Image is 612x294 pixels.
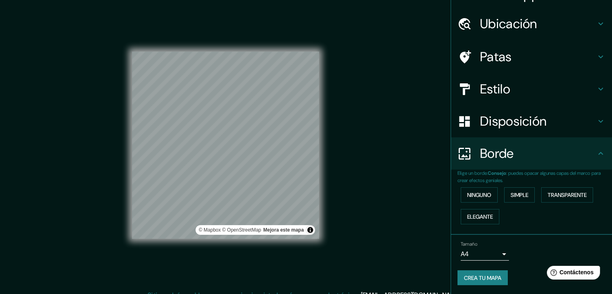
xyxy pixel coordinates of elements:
[480,113,546,130] font: Disposición
[480,15,537,32] font: Ubicación
[457,170,488,176] font: Elige un borde.
[451,41,612,73] div: Patas
[480,81,510,97] font: Estilo
[199,227,221,233] a: Mapbox
[480,145,514,162] font: Borde
[504,187,535,203] button: Simple
[222,227,261,233] font: © OpenStreetMap
[461,241,477,247] font: Tamaño
[305,225,315,235] button: Activar o desactivar atribución
[541,187,593,203] button: Transparente
[457,170,601,184] font: : puedes opacar algunas capas del marco para crear efectos geniales.
[461,209,499,224] button: Elegante
[451,8,612,40] div: Ubicación
[540,263,603,285] iframe: Lanzador de widgets de ayuda
[263,227,304,233] font: Mejora este mapa
[467,213,493,220] font: Elegante
[451,105,612,137] div: Disposición
[467,191,491,199] font: Ninguno
[488,170,506,176] font: Consejo
[451,137,612,170] div: Borde
[222,227,261,233] a: Mapa de calles abierto
[461,187,498,203] button: Ninguno
[199,227,221,233] font: © Mapbox
[480,48,512,65] font: Patas
[461,248,509,261] div: A4
[132,52,319,239] canvas: Mapa
[461,250,469,258] font: A4
[511,191,528,199] font: Simple
[464,274,501,282] font: Crea tu mapa
[451,73,612,105] div: Estilo
[457,270,508,286] button: Crea tu mapa
[548,191,587,199] font: Transparente
[263,227,304,233] a: Comentarios sobre el mapa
